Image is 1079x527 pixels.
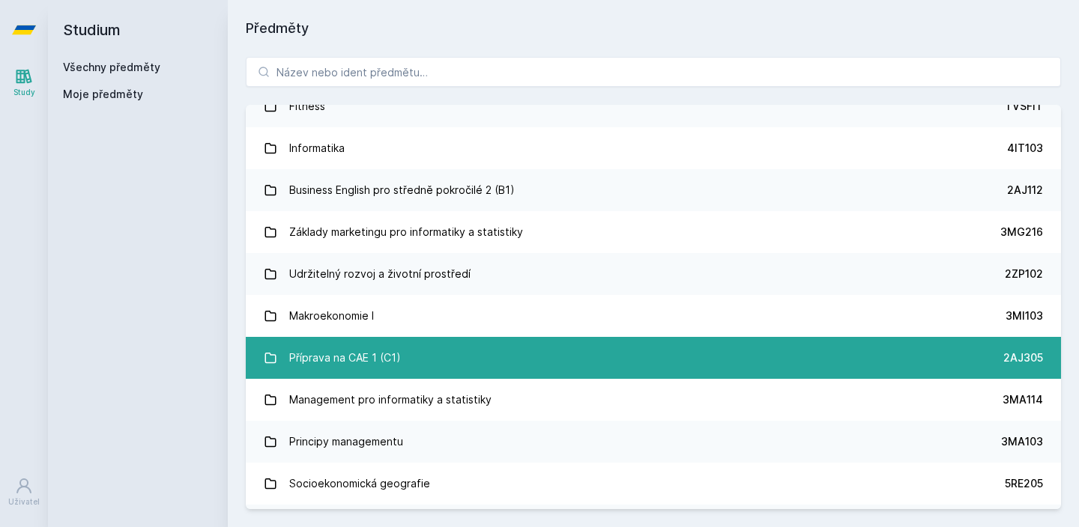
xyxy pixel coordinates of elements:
div: Principy managementu [289,427,403,457]
div: Příprava na CAE 1 (C1) [289,343,401,373]
div: TVSFIT [1005,99,1043,114]
div: Management pro informatiky a statistiky [289,385,492,415]
a: Všechny předměty [63,61,160,73]
div: 3MA103 [1001,434,1043,449]
a: Management pro informatiky a statistiky 3MA114 [246,379,1061,421]
div: Socioekonomická geografie [289,469,430,499]
a: Základy marketingu pro informatiky a statistiky 3MG216 [246,211,1061,253]
div: Základy marketingu pro informatiky a statistiky [289,217,523,247]
div: 3MI103 [1006,308,1043,323]
div: Study [13,87,35,98]
h1: Předměty [246,18,1061,39]
div: 2AJ112 [1007,183,1043,198]
div: Udržitelný rozvoj a životní prostředí [289,259,471,289]
a: Socioekonomická geografie 5RE205 [246,463,1061,505]
div: 2ZP102 [1005,266,1043,281]
span: Moje předměty [63,87,143,102]
a: Uživatel [3,469,45,515]
a: Příprava na CAE 1 (C1) 2AJ305 [246,337,1061,379]
div: 2AJ305 [1003,350,1043,365]
input: Název nebo ident předmětu… [246,57,1061,87]
div: 4IT103 [1007,141,1043,156]
a: Informatika 4IT103 [246,127,1061,169]
div: 3MG216 [1000,225,1043,240]
div: Informatika [289,133,345,163]
a: Study [3,60,45,106]
a: Principy managementu 3MA103 [246,421,1061,463]
a: Udržitelný rozvoj a životní prostředí 2ZP102 [246,253,1061,295]
div: 5RE205 [1005,476,1043,491]
a: Fitness TVSFIT [246,85,1061,127]
div: Uživatel [8,496,40,508]
div: 3MA114 [1003,392,1043,407]
a: Business English pro středně pokročilé 2 (B1) 2AJ112 [246,169,1061,211]
div: Fitness [289,91,325,121]
div: Makroekonomie I [289,301,374,331]
div: Business English pro středně pokročilé 2 (B1) [289,175,515,205]
a: Makroekonomie I 3MI103 [246,295,1061,337]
